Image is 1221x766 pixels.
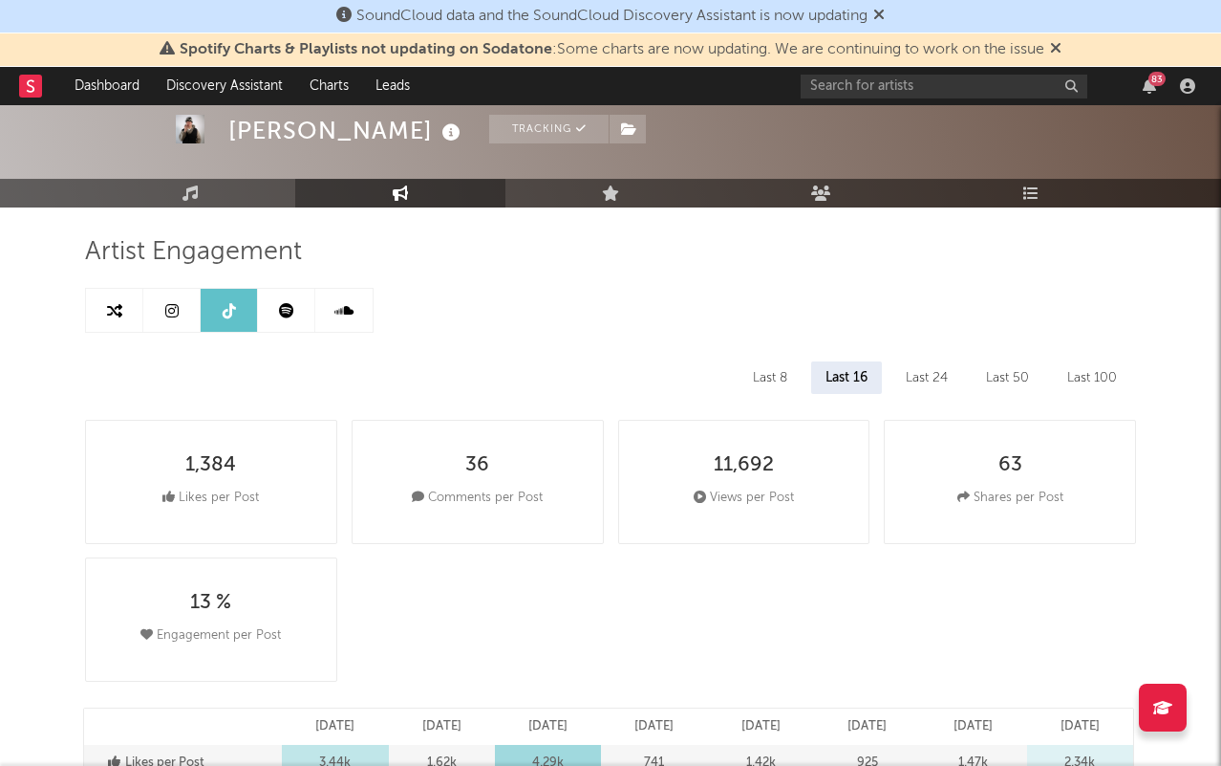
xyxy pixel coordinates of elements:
p: [DATE] [1060,715,1100,738]
a: Dashboard [61,67,153,105]
span: Artist Engagement [85,241,302,264]
div: 13 % [190,592,231,615]
div: 11,692 [714,454,774,477]
div: Last 24 [891,361,962,394]
div: Likes per Post [162,487,259,510]
p: [DATE] [315,715,354,738]
div: [PERSON_NAME] [228,115,465,146]
div: Engagement per Post [140,624,281,647]
div: Comments per Post [412,487,543,510]
div: 63 [998,454,1022,477]
input: Search for artists [801,75,1087,98]
div: Last 8 [739,361,802,394]
p: [DATE] [528,715,568,738]
div: Last 100 [1053,361,1131,394]
span: : Some charts are now updating. We are continuing to work on the issue [180,42,1044,57]
a: Discovery Assistant [153,67,296,105]
a: Charts [296,67,362,105]
span: Spotify Charts & Playlists not updating on Sodatone [180,42,552,57]
button: 83 [1143,78,1156,94]
p: [DATE] [741,715,781,738]
div: 1,384 [185,454,236,477]
a: Leads [362,67,423,105]
button: Tracking [489,115,609,143]
span: Dismiss [1050,42,1061,57]
div: Views per Post [694,487,794,510]
div: 83 [1148,72,1166,86]
p: [DATE] [953,715,993,738]
div: 36 [465,454,489,477]
span: Dismiss [873,9,885,24]
div: Shares per Post [957,487,1063,510]
p: [DATE] [634,715,674,738]
div: Last 16 [811,361,882,394]
p: [DATE] [847,715,887,738]
p: [DATE] [422,715,461,738]
span: SoundCloud data and the SoundCloud Discovery Assistant is now updating [356,9,868,24]
div: Last 50 [972,361,1043,394]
